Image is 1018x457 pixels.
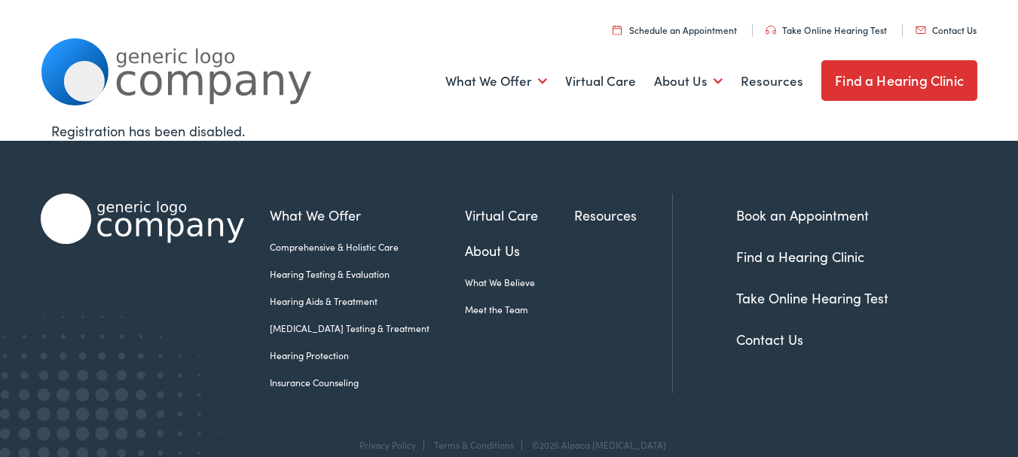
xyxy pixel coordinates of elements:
a: Take Online Hearing Test [766,23,887,36]
a: What We Offer [445,53,547,109]
a: Virtual Care [465,205,573,225]
a: What We Believe [465,276,573,289]
a: [MEDICAL_DATA] Testing & Treatment [270,321,465,335]
a: About Us [654,53,723,109]
a: Hearing Testing & Evaluation [270,267,465,281]
a: Terms & Conditions [434,438,514,451]
a: Find a Hearing Clinic [821,60,977,101]
img: Alpaca Audiology [41,193,244,244]
a: Resources [574,205,672,225]
a: Comprehensive & Holistic Care [270,240,465,254]
a: About Us [465,240,573,260]
a: Book an Appointment [736,206,869,224]
div: ©2025 Alpaca [MEDICAL_DATA] [524,440,666,450]
div: Registration has been disabled. [51,120,968,141]
a: Hearing Aids & Treatment [270,294,465,308]
a: Contact Us [916,23,977,36]
a: Find a Hearing Clinic [736,247,864,266]
img: utility icon [916,26,926,34]
a: What We Offer [270,205,465,225]
a: Schedule an Appointment [613,23,737,36]
a: Take Online Hearing Test [736,288,888,307]
a: Contact Us [736,330,803,349]
img: utility icon [613,25,622,35]
a: Hearing Protection [270,349,465,362]
a: Privacy Policy [359,438,416,451]
a: Meet the Team [465,303,573,316]
a: Resources [741,53,803,109]
a: Virtual Care [565,53,636,109]
img: utility icon [766,26,776,35]
a: Insurance Counseling [270,376,465,389]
